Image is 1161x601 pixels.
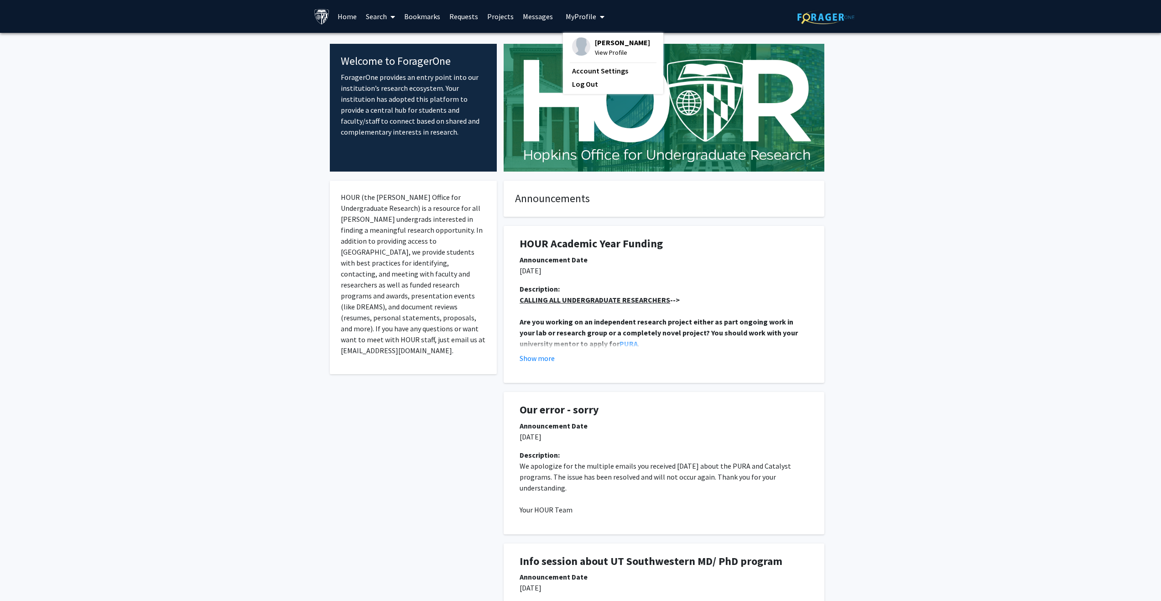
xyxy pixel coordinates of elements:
p: HOUR (the [PERSON_NAME] Office for Undergraduate Research) is a resource for all [PERSON_NAME] un... [341,192,486,356]
strong: --> [520,295,680,304]
a: Search [361,0,400,32]
div: Announcement Date [520,420,808,431]
img: Johns Hopkins University Logo [314,9,330,25]
a: PURA [620,339,638,348]
p: We apologize for the multiple emails you received [DATE] about the PURA and Catalyst programs. Th... [520,460,808,493]
div: Announcement Date [520,254,808,265]
a: Requests [445,0,483,32]
button: Show more [520,353,555,364]
h1: Our error - sorry [520,403,808,417]
h4: Welcome to ForagerOne [341,55,486,68]
p: [DATE] [520,431,808,442]
div: Description: [520,449,808,460]
span: My Profile [566,12,596,21]
img: Cover Image [504,44,824,172]
span: View Profile [595,47,650,57]
iframe: Chat [7,560,39,594]
div: Description: [520,283,808,294]
a: Messages [518,0,557,32]
h4: Announcements [515,192,813,205]
h1: HOUR Academic Year Funding [520,237,808,251]
a: Projects [483,0,518,32]
a: Bookmarks [400,0,445,32]
span: [PERSON_NAME] [595,37,650,47]
p: [DATE] [520,265,808,276]
img: ForagerOne Logo [797,10,854,24]
u: CALLING ALL UNDERGRADUATE RESEARCHERS [520,295,670,304]
p: Your HOUR Team [520,504,808,515]
a: Log Out [572,78,654,89]
p: ForagerOne provides an entry point into our institution’s research ecosystem. Your institution ha... [341,72,486,137]
p: [DATE] [520,582,808,593]
a: Account Settings [572,65,654,76]
a: Home [333,0,361,32]
h1: Info session about UT Southwestern MD/ PhD program [520,555,808,568]
div: Profile Picture[PERSON_NAME]View Profile [572,37,650,57]
div: Announcement Date [520,571,808,582]
p: . [520,316,808,349]
img: Profile Picture [572,37,590,56]
strong: Are you working on an independent research project either as part ongoing work in your lab or res... [520,317,799,348]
